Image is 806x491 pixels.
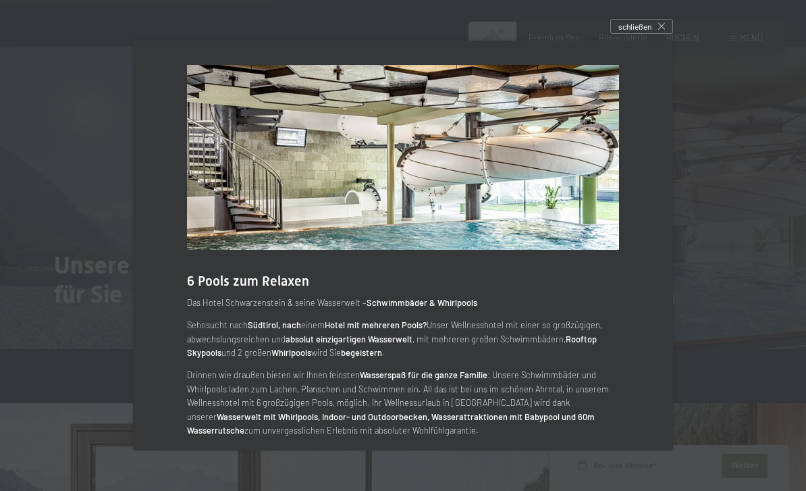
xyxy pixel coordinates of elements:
[341,347,382,358] strong: begeistern
[286,334,412,344] strong: absolut einzigartigen Wasserwelt
[187,318,619,359] p: Sehnsucht nach einem Unser Wellnesshotel mit einer so großzügigen, abwechslungsreichen und , mit ...
[325,319,427,330] strong: Hotel mit mehreren Pools?
[187,296,619,309] p: Das Hotel Schwarzenstein & seine Wasserwelt –
[187,273,309,289] span: 6 Pools zum Relaxen
[367,297,477,308] strong: Schwimmbäder & Whirlpools
[271,347,311,358] strong: Whirlpools
[618,21,651,32] span: schließen
[248,319,301,330] strong: Südtirol, nach
[360,369,487,380] strong: Wasserspaß für die ganze Familie
[187,65,619,250] img: Urlaub - Schwimmbad - Sprudelbänke - Babybecken uvw.
[187,368,619,437] p: Drinnen wie draußen bieten wir Ihnen feinsten : Unsere Schwimmbäder und Whirlpools laden zum Lach...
